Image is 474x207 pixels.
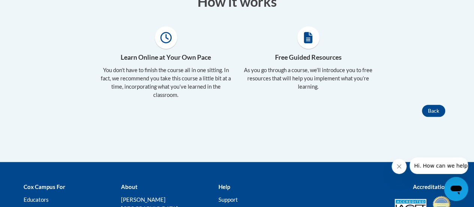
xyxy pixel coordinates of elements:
span: Hi. How can we help? [4,5,61,11]
b: About [121,183,137,190]
iframe: Button to launch messaging window [444,177,468,201]
h4: Free Guided Resources [243,53,374,62]
p: As you go through a course, we’ll introduce you to free resources that will help you implement wh... [243,66,374,91]
h4: Learn Online at Your Own Pace [100,53,232,62]
iframe: Close message [392,159,407,174]
b: Accreditations [413,183,451,190]
a: Educators [24,196,49,203]
iframe: Message from company [410,157,468,174]
button: Back [422,105,445,117]
a: Support [218,196,238,203]
b: Cox Campus For [24,183,65,190]
b: Help [218,183,230,190]
p: You don’t have to finish the course all in one sitting. In fact, we recommend you take this cours... [100,66,232,99]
